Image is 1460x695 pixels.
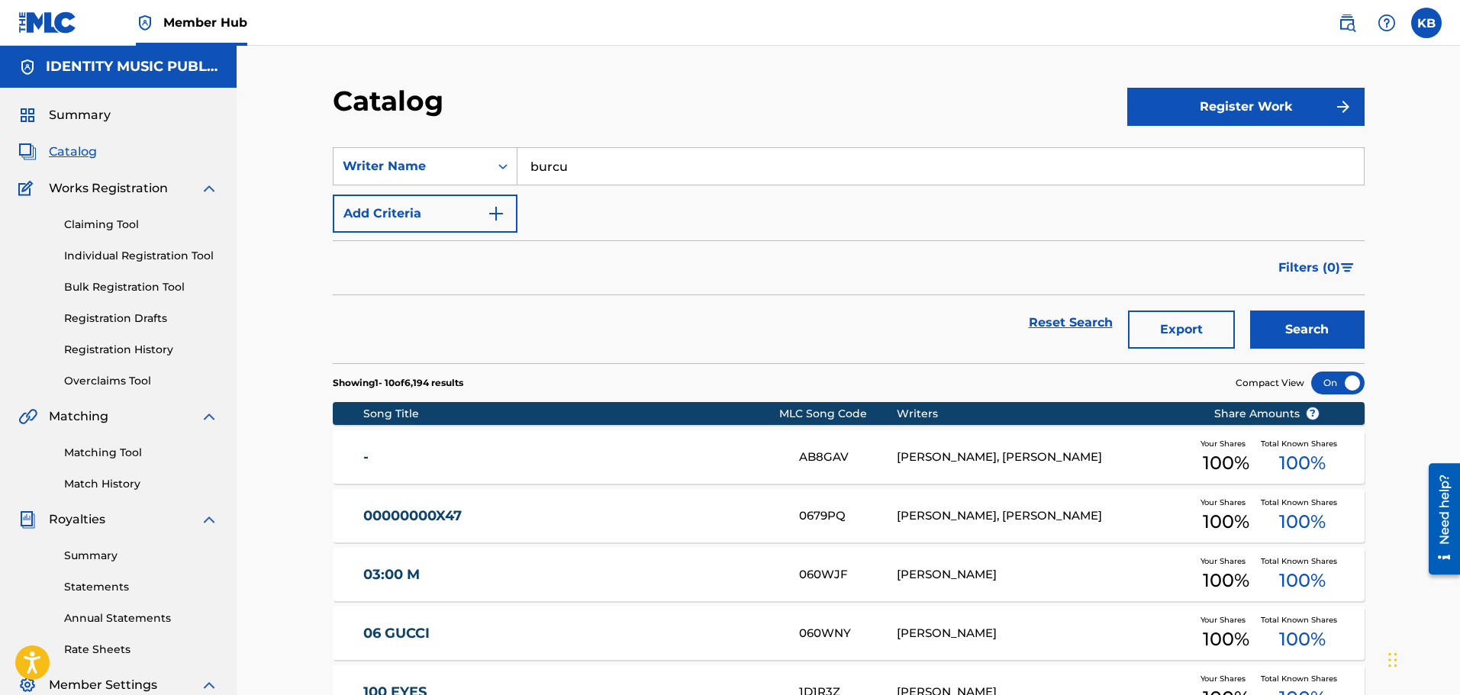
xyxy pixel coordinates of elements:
[49,407,108,426] span: Matching
[363,566,778,584] a: 03:00 M
[18,407,37,426] img: Matching
[1332,8,1362,38] a: Public Search
[779,406,897,422] div: MLC Song Code
[64,445,218,461] a: Matching Tool
[1417,457,1460,580] iframe: Resource Center
[363,625,778,642] a: 06 GUCCI
[897,406,1191,422] div: Writers
[200,179,218,198] img: expand
[200,510,218,529] img: expand
[363,406,779,422] div: Song Title
[363,507,778,525] a: 00000000X47
[897,625,1191,642] div: [PERSON_NAME]
[18,179,38,198] img: Works Registration
[49,106,111,124] span: Summary
[200,407,218,426] img: expand
[1214,406,1320,422] span: Share Amounts
[18,11,77,34] img: MLC Logo
[799,625,897,642] div: 060WNY
[333,195,517,233] button: Add Criteria
[363,449,778,466] a: -
[64,610,218,626] a: Annual Statements
[897,566,1191,584] div: [PERSON_NAME]
[799,507,897,525] div: 0679PQ
[1203,449,1249,477] span: 100 %
[1384,622,1460,695] iframe: Chat Widget
[487,204,505,223] img: 9d2ae6d4665cec9f34b9.svg
[64,248,218,264] a: Individual Registration Tool
[1278,259,1340,277] span: Filters ( 0 )
[136,14,154,32] img: Top Rightsholder
[1203,508,1249,536] span: 100 %
[1378,14,1396,32] img: help
[1261,673,1343,684] span: Total Known Shares
[46,58,218,76] h5: IDENTITY MUSIC PUBLISHING
[64,642,218,658] a: Rate Sheets
[897,449,1191,466] div: [PERSON_NAME], [PERSON_NAME]
[18,676,37,694] img: Member Settings
[1279,449,1326,477] span: 100 %
[18,143,37,161] img: Catalog
[49,510,105,529] span: Royalties
[49,143,97,161] span: Catalog
[1307,407,1319,420] span: ?
[1236,376,1304,390] span: Compact View
[64,579,218,595] a: Statements
[333,147,1365,363] form: Search Form
[1261,555,1343,567] span: Total Known Shares
[1203,626,1249,653] span: 100 %
[1261,614,1343,626] span: Total Known Shares
[1201,497,1252,508] span: Your Shares
[1269,249,1365,287] button: Filters (0)
[64,342,218,358] a: Registration History
[1371,8,1402,38] div: Help
[1411,8,1442,38] div: User Menu
[64,476,218,492] a: Match History
[1127,88,1365,126] button: Register Work
[64,217,218,233] a: Claiming Tool
[18,510,37,529] img: Royalties
[1203,567,1249,594] span: 100 %
[333,376,463,390] p: Showing 1 - 10 of 6,194 results
[1341,263,1354,272] img: filter
[49,179,168,198] span: Works Registration
[18,143,97,161] a: CatalogCatalog
[1261,438,1343,449] span: Total Known Shares
[1338,14,1356,32] img: search
[64,373,218,389] a: Overclaims Tool
[1250,310,1365,349] button: Search
[163,14,247,31] span: Member Hub
[1201,555,1252,567] span: Your Shares
[1388,637,1397,683] div: Drag
[64,310,218,327] a: Registration Drafts
[1201,673,1252,684] span: Your Shares
[1334,98,1352,116] img: f7272a7cc735f4ea7f67.svg
[1201,438,1252,449] span: Your Shares
[1261,497,1343,508] span: Total Known Shares
[64,548,218,564] a: Summary
[897,507,1191,525] div: [PERSON_NAME], [PERSON_NAME]
[18,106,37,124] img: Summary
[799,566,897,584] div: 060WJF
[200,676,218,694] img: expand
[49,676,157,694] span: Member Settings
[1201,614,1252,626] span: Your Shares
[18,58,37,76] img: Accounts
[1021,306,1120,339] a: Reset Search
[1128,310,1235,349] button: Export
[343,157,480,175] div: Writer Name
[1279,508,1326,536] span: 100 %
[64,279,218,295] a: Bulk Registration Tool
[799,449,897,466] div: AB8GAV
[18,106,111,124] a: SummarySummary
[333,84,451,118] h2: Catalog
[1279,626,1326,653] span: 100 %
[1279,567,1326,594] span: 100 %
